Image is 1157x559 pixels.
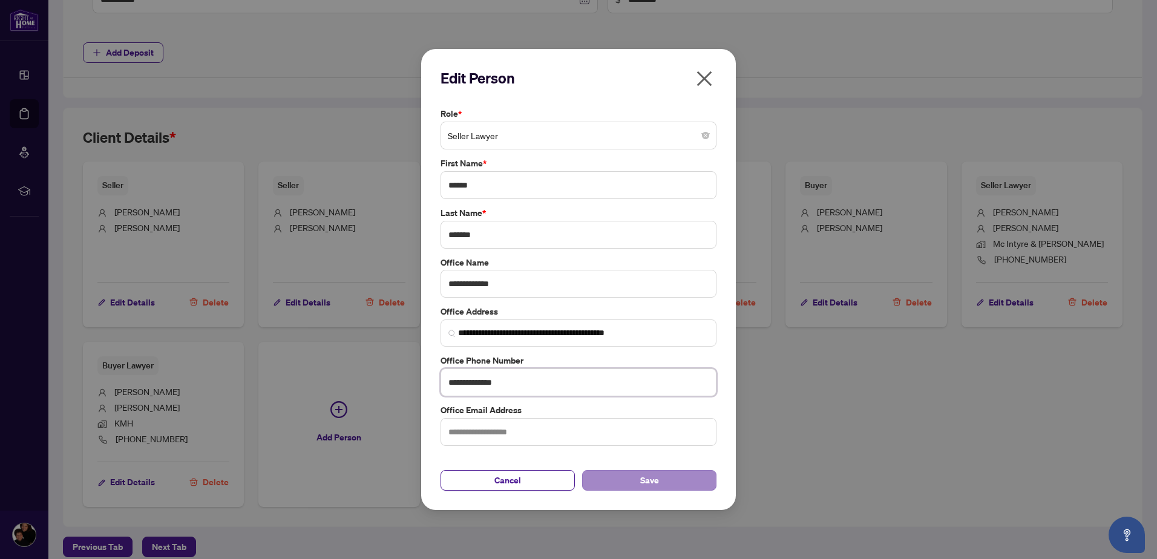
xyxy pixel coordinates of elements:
h2: Edit Person [441,68,716,88]
span: Seller Lawyer [448,124,709,147]
img: search_icon [448,330,456,337]
label: First Name [441,157,716,170]
button: Cancel [441,470,575,491]
label: Office Address [441,305,716,318]
button: Open asap [1109,517,1145,553]
label: Office Phone Number [441,354,716,367]
label: Office Name [441,256,716,269]
label: Office Email Address [441,404,716,417]
button: Save [582,470,716,491]
span: close [695,69,714,88]
label: Role [441,107,716,120]
span: close-circle [702,132,709,139]
label: Last Name [441,206,716,220]
span: Save [640,471,659,490]
span: Cancel [494,471,521,490]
